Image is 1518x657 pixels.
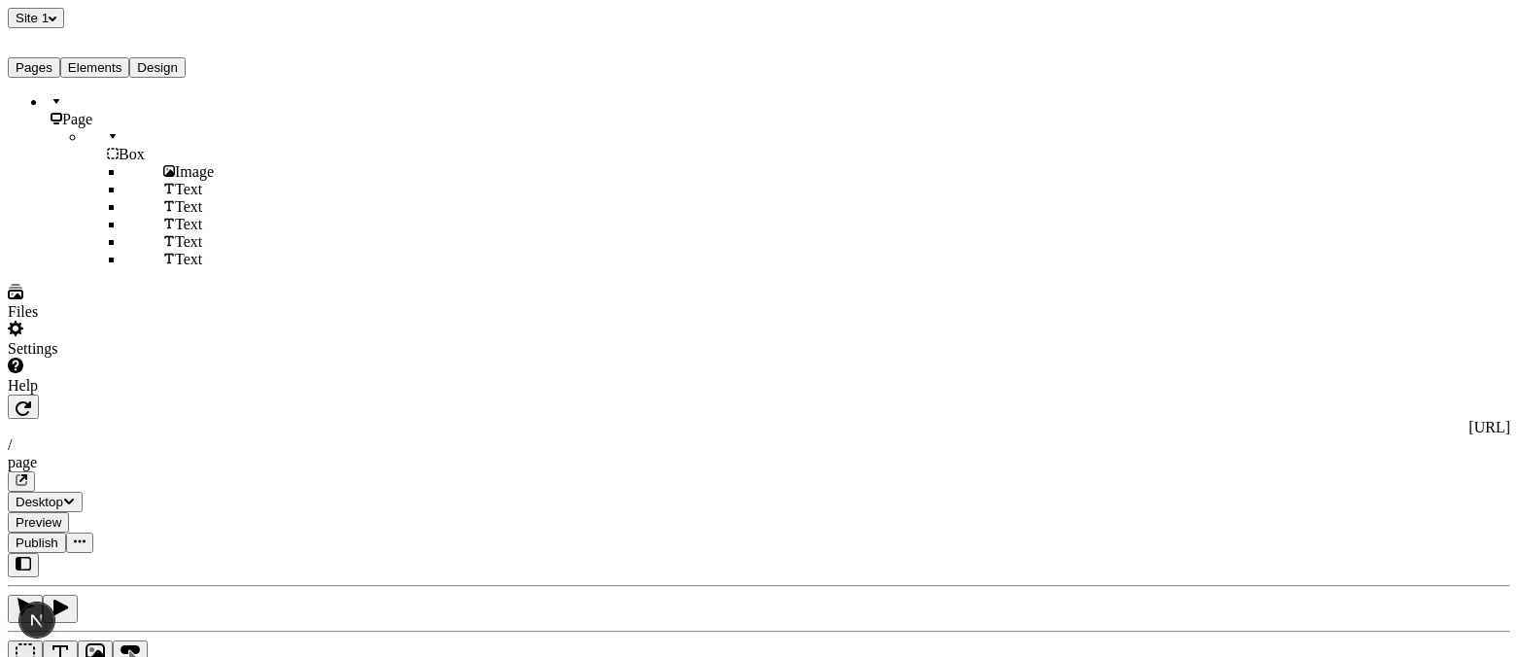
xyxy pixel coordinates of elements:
span: Text [175,233,202,250]
div: Settings [8,340,241,358]
div: Files [8,303,241,321]
span: Preview [16,515,61,530]
span: Text [175,198,202,215]
span: Site 1 [16,11,49,25]
div: Help [8,377,241,395]
button: Design [129,57,186,78]
button: Pages [8,57,60,78]
span: Text [175,251,202,267]
button: Preview [8,512,69,533]
span: Image [175,163,214,180]
span: Text [175,216,202,232]
div: page [8,454,1510,471]
button: Select site [8,8,64,28]
span: Publish [16,536,58,550]
div: [URL] [8,419,1510,436]
div: / [8,436,1510,454]
button: Publish [8,533,66,553]
span: Box [119,146,145,162]
span: Page [62,111,92,127]
p: Cookie Test Route [8,16,284,33]
button: Elements [60,57,130,78]
button: Desktop [8,492,83,512]
span: Desktop [16,495,63,509]
span: Text [175,181,202,197]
